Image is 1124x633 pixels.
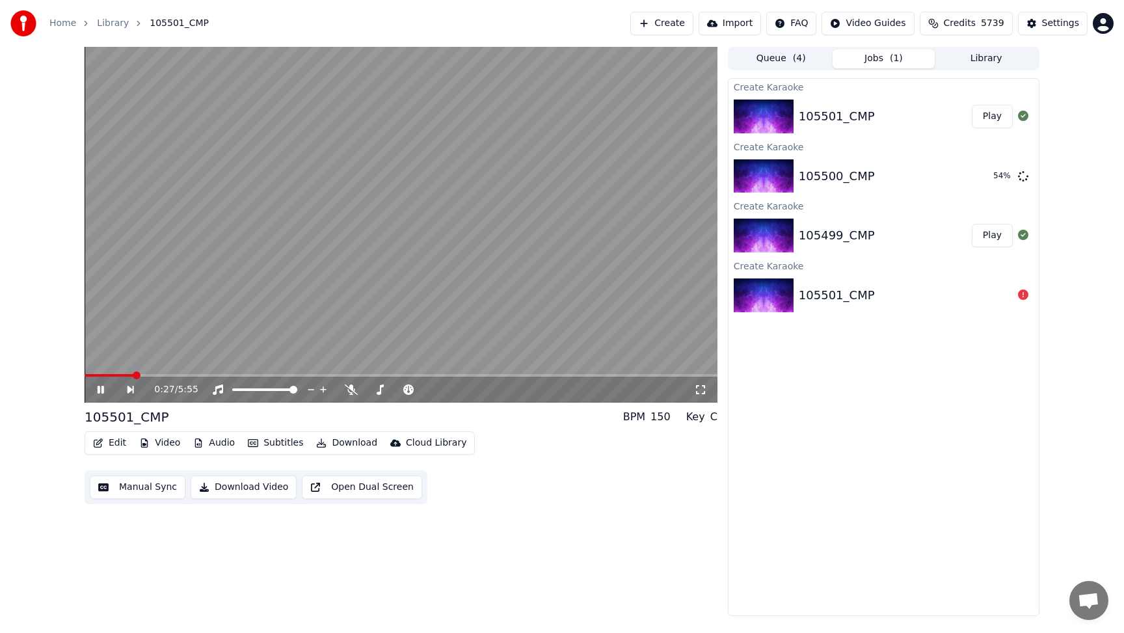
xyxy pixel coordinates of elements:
[10,10,36,36] img: youka
[972,224,1013,247] button: Play
[993,171,1013,182] div: 54 %
[97,17,129,30] a: Library
[178,383,198,396] span: 5:55
[729,258,1039,273] div: Create Karaoke
[85,408,169,426] div: 105501_CMP
[793,52,806,65] span: ( 4 )
[311,434,382,452] button: Download
[920,12,1013,35] button: Credits5739
[1042,17,1079,30] div: Settings
[49,17,76,30] a: Home
[699,12,761,35] button: Import
[935,49,1037,68] button: Library
[154,383,185,396] div: /
[154,383,174,396] span: 0:27
[799,226,875,245] div: 105499_CMP
[88,434,131,452] button: Edit
[981,17,1004,30] span: 5739
[799,167,875,185] div: 105500_CMP
[1069,581,1108,620] a: Open chat
[972,105,1013,128] button: Play
[623,409,645,425] div: BPM
[799,107,875,126] div: 105501_CMP
[799,286,875,304] div: 105501_CMP
[191,476,297,499] button: Download Video
[730,49,833,68] button: Queue
[90,476,185,499] button: Manual Sync
[822,12,914,35] button: Video Guides
[630,12,693,35] button: Create
[766,12,816,35] button: FAQ
[729,198,1039,213] div: Create Karaoke
[134,434,185,452] button: Video
[188,434,240,452] button: Audio
[686,409,705,425] div: Key
[49,17,209,30] nav: breadcrumb
[650,409,671,425] div: 150
[833,49,935,68] button: Jobs
[1018,12,1088,35] button: Settings
[729,79,1039,94] div: Create Karaoke
[150,17,209,30] span: 105501_CMP
[944,17,976,30] span: Credits
[406,437,466,450] div: Cloud Library
[890,52,903,65] span: ( 1 )
[302,476,422,499] button: Open Dual Screen
[710,409,717,425] div: C
[243,434,308,452] button: Subtitles
[729,139,1039,154] div: Create Karaoke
